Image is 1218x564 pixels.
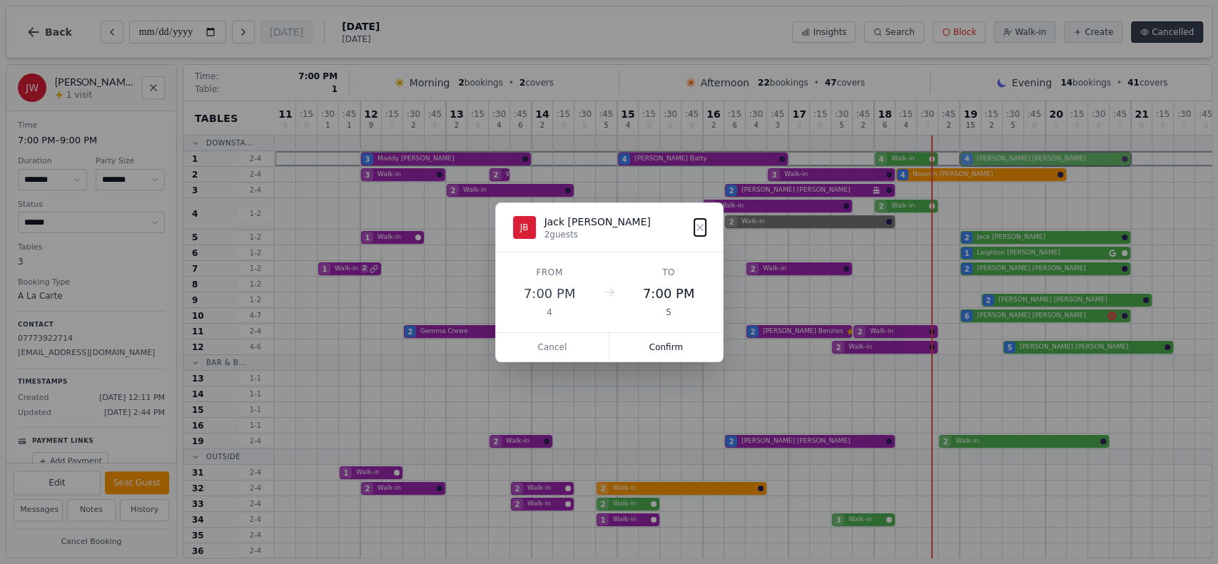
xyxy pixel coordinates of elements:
div: 5 [632,307,706,318]
button: Cancel [496,333,610,362]
div: 7:00 PM [513,284,587,304]
button: Confirm [609,333,723,362]
div: To [632,267,706,278]
div: Jack [PERSON_NAME] [544,215,651,229]
div: 4 [513,307,587,318]
div: 2 guests [544,229,651,240]
div: JB [513,216,536,239]
div: From [513,267,587,278]
div: 7:00 PM [632,284,706,304]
